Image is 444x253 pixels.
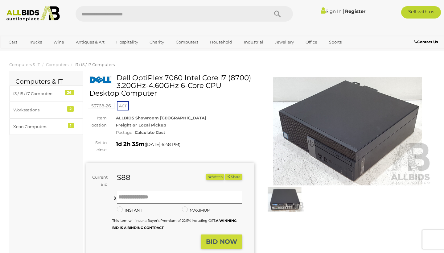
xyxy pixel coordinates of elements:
img: Dell OptiPlex 7060 Intel Core i7 (8700) 3.20GHz-4.60GHz 6-Core CPU Desktop Computer [265,187,304,212]
div: Xeon Computers [13,123,64,130]
div: 26 [65,90,74,95]
div: Set to close [82,139,111,154]
div: Current Bid [86,174,112,188]
a: Household [206,37,236,47]
img: Allbids.com.au [3,6,63,21]
a: Computers & IT [9,62,40,67]
a: Register [345,8,365,14]
img: Dell OptiPlex 7060 Intel Core i7 (8700) 3.20GHz-4.60GHz 6-Core CPU Desktop Computer [264,77,432,185]
span: | [343,8,344,15]
a: Contact Us [414,39,439,45]
span: ACT [117,101,129,110]
button: BID NOW [201,234,242,249]
a: i3 / i5 / i7 Computers [75,62,115,67]
a: Computers [172,37,202,47]
strong: ALLBIDS Showroom [GEOGRAPHIC_DATA] [116,115,206,120]
a: Wine [49,37,68,47]
button: Search [262,6,293,22]
div: Item location [82,114,111,129]
small: This Item will incur a Buyer's Premium of 22.5% including GST. [112,218,236,230]
a: i3 / i5 / i7 Computers 26 [9,85,83,102]
li: Watch this item [206,174,224,180]
a: Cars [5,37,21,47]
a: Hospitality [112,37,142,47]
strong: $88 [117,173,130,182]
a: Industrial [240,37,267,47]
strong: 1d 2h 35m [116,141,145,147]
a: Sell with us [401,6,441,19]
a: Antiques & Art [72,37,109,47]
label: INSTANT [117,207,142,214]
img: Dell OptiPlex 7060 Intel Core i7 (8700) 3.20GHz-4.60GHz 6-Core CPU Desktop Computer [89,76,112,84]
a: Jewellery [271,37,298,47]
span: ( ) [145,142,180,147]
div: Postage - [116,129,254,136]
h2: Computers & IT [15,78,77,85]
a: Charity [146,37,168,47]
button: Watch [206,174,224,180]
a: 53768-26 [88,103,114,108]
button: Share [225,174,242,180]
mark: 53768-26 [88,103,114,109]
a: Workstations 2 [9,102,83,118]
a: Trucks [25,37,46,47]
strong: BID NOW [206,238,237,245]
label: MAXIMUM [182,207,211,214]
a: Sign In [321,8,342,14]
div: Workstations [13,106,64,114]
span: [DATE] 6:48 PM [146,142,179,147]
a: [GEOGRAPHIC_DATA] [5,47,56,57]
a: Computers [46,62,68,67]
div: 1 [68,123,74,128]
strong: Calculate Cost [135,130,165,135]
a: Xeon Computers 1 [9,118,83,135]
a: Sports [325,37,346,47]
div: 2 [67,106,74,112]
a: Office [302,37,321,47]
div: i3 / i5 / i7 Computers [13,90,64,97]
b: Contact Us [414,39,438,44]
h1: Dell OptiPlex 7060 Intel Core i7 (8700) 3.20GHz-4.60GHz 6-Core CPU Desktop Computer [89,74,253,97]
strong: Freight or Local Pickup [116,122,166,127]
